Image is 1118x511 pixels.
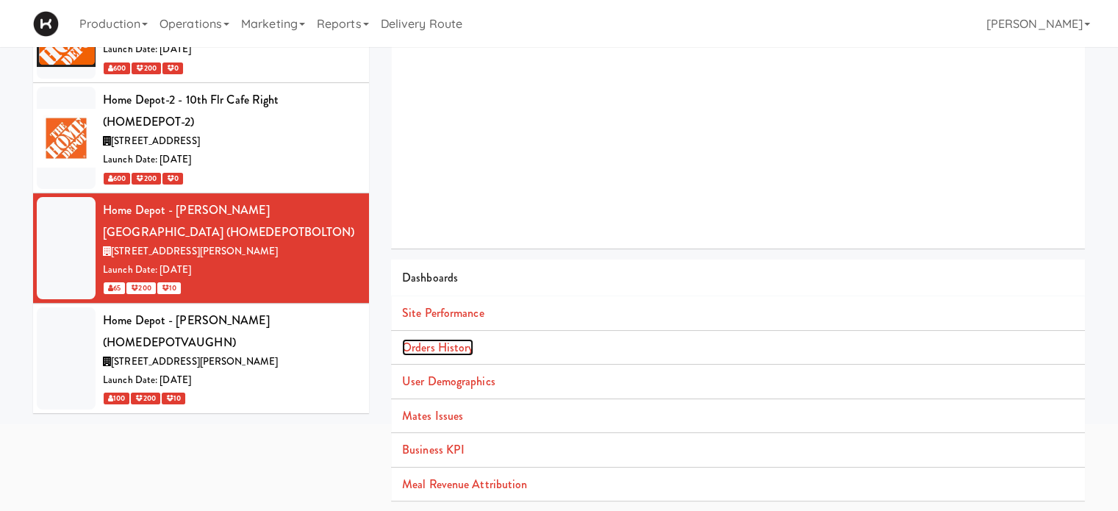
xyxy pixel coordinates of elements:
a: Business KPI [402,441,465,458]
a: Orders History [402,339,473,356]
a: Site Performance [402,304,484,321]
span: 200 [126,282,155,294]
span: 200 [132,173,160,185]
li: Home Depot - [PERSON_NAME] (HOMEDEPOTVAUGHN)[STREET_ADDRESS][PERSON_NAME]Launch Date: [DATE] 100 ... [33,304,369,413]
span: 200 [132,62,160,74]
div: Home Depot-2 - 10th Flr Cafe Right (HOMEDEPOT-2) [103,89,358,132]
li: Home Depot-2 - 10th Flr Cafe Right (HOMEDEPOT-2)[STREET_ADDRESS]Launch Date: [DATE] 600 200 0 [33,83,369,193]
span: [STREET_ADDRESS][PERSON_NAME] [111,354,278,368]
a: User Demographics [402,373,495,390]
div: Launch Date: [DATE] [103,261,358,279]
div: Launch Date: [DATE] [103,40,358,59]
span: 100 [104,393,129,404]
span: 0 [162,173,183,185]
span: [STREET_ADDRESS] [111,134,200,148]
span: 10 [157,282,181,294]
li: Home Depot - [PERSON_NAME][GEOGRAPHIC_DATA] (HOMEDEPOTBOLTON)[STREET_ADDRESS][PERSON_NAME]Launch ... [33,193,369,304]
span: 65 [104,282,125,294]
div: Home Depot - [PERSON_NAME][GEOGRAPHIC_DATA] (HOMEDEPOTBOLTON) [103,199,358,243]
div: Home Depot - [PERSON_NAME] (HOMEDEPOTVAUGHN) [103,310,358,353]
img: Micromart [33,11,59,37]
span: 0 [162,62,183,74]
span: 10 [162,393,185,404]
span: 600 [104,62,130,74]
div: Launch Date: [DATE] [103,371,358,390]
span: 600 [104,173,130,185]
div: Launch Date: [DATE] [103,151,358,169]
a: Mates Issues [402,407,463,424]
a: Meal Revenue Attribution [402,476,527,493]
span: [STREET_ADDRESS][PERSON_NAME] [111,244,278,258]
span: Dashboards [402,269,458,286]
span: 200 [131,393,160,404]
